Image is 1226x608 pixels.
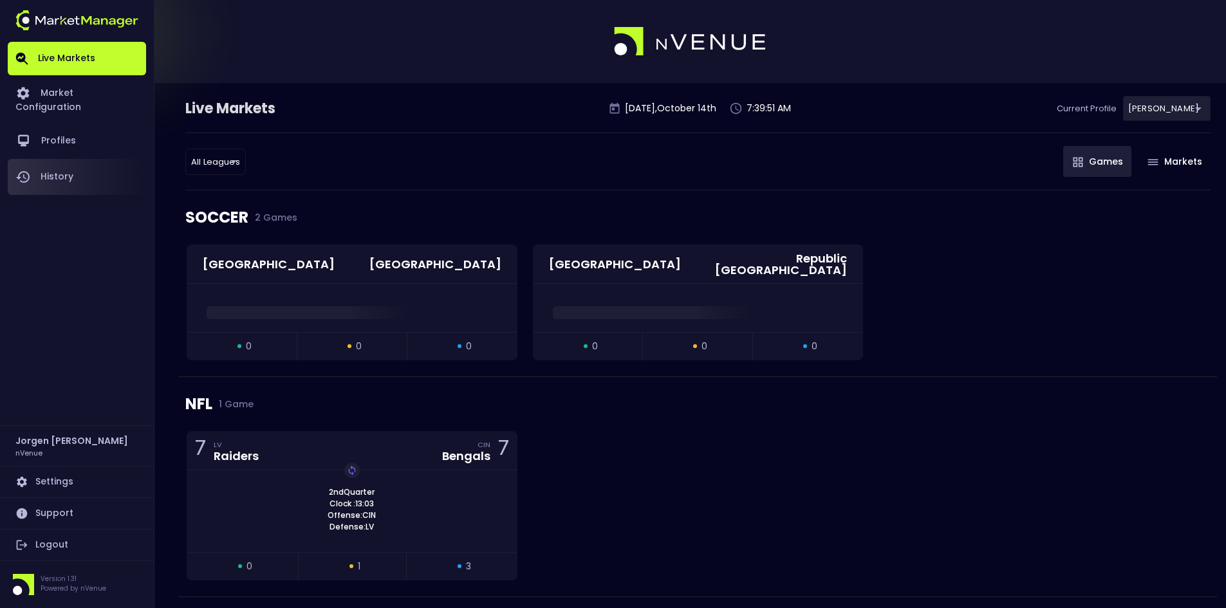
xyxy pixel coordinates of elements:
a: Support [8,498,146,529]
div: Live Markets [185,98,342,119]
p: Current Profile [1057,102,1117,115]
a: History [8,159,146,195]
div: Republic [GEOGRAPHIC_DATA] [696,253,848,276]
button: Markets [1138,146,1211,177]
div: [GEOGRAPHIC_DATA] [549,259,681,270]
a: Profiles [8,123,146,159]
span: 0 [592,340,598,353]
img: gameIcon [1073,157,1083,167]
div: Raiders [214,450,259,462]
span: 1 Game [212,399,254,409]
span: 2 Games [248,212,297,223]
a: Logout [8,530,146,560]
div: [GEOGRAPHIC_DATA] [203,259,335,270]
div: [PERSON_NAME] [185,149,246,175]
img: replayImg [347,465,357,475]
span: Offense: CIN [324,510,380,521]
a: Live Markets [8,42,146,75]
div: 7 [498,439,509,463]
p: 7:39:51 AM [747,102,791,115]
span: 3 [466,560,471,573]
img: logo [15,10,138,30]
div: [GEOGRAPHIC_DATA] [369,259,501,270]
div: LV [214,439,259,450]
button: Games [1063,146,1131,177]
span: 0 [356,340,362,353]
img: logo [614,27,767,57]
p: Powered by nVenue [41,584,106,593]
a: Market Configuration [8,75,146,123]
div: 7 [195,439,206,463]
h3: nVenue [15,448,42,457]
div: SOCCER [185,190,1211,244]
div: Version 1.31Powered by nVenue [8,574,146,595]
div: Bengals [442,450,490,462]
p: [DATE] , October 14 th [625,102,716,115]
a: Settings [8,466,146,497]
span: Clock : 13:03 [326,498,378,510]
div: NFL [185,377,1211,431]
span: 2nd Quarter [325,486,378,498]
span: 0 [812,340,817,353]
span: Defense: LV [326,521,378,533]
span: 0 [246,560,252,573]
div: [PERSON_NAME] [1123,96,1211,121]
div: CIN [478,439,490,450]
span: 0 [701,340,707,353]
span: 1 [358,560,360,573]
h2: Jorgen [PERSON_NAME] [15,434,128,448]
p: Version 1.31 [41,574,106,584]
img: gameIcon [1147,159,1158,165]
span: 0 [466,340,472,353]
span: 0 [246,340,252,353]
